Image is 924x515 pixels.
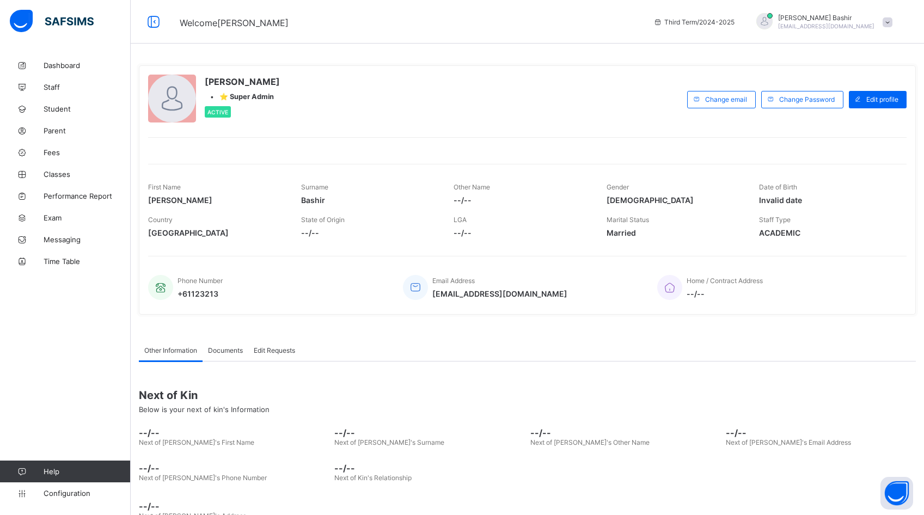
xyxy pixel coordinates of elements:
span: Edit Requests [254,346,295,354]
img: safsims [10,10,94,33]
span: --/-- [530,427,720,438]
span: Phone Number [178,277,223,285]
span: Messaging [44,235,131,244]
span: Staff [44,83,131,91]
span: Next of [PERSON_NAME]'s Other Name [530,438,650,446]
span: [PERSON_NAME] [205,76,280,87]
span: Date of Birth [759,183,797,191]
span: [DEMOGRAPHIC_DATA] [607,195,743,205]
span: --/-- [454,195,590,205]
span: [PERSON_NAME] [148,195,285,205]
span: --/-- [334,463,524,474]
span: Marital Status [607,216,649,224]
span: --/-- [301,228,438,237]
span: Exam [44,213,131,222]
span: Other Information [144,346,197,354]
span: ACADEMIC [759,228,896,237]
div: HamidBashir [745,13,898,31]
span: Invalid date [759,195,896,205]
span: State of Origin [301,216,345,224]
span: --/-- [454,228,590,237]
span: --/-- [139,463,329,474]
span: [EMAIL_ADDRESS][DOMAIN_NAME] [432,289,567,298]
span: [EMAIL_ADDRESS][DOMAIN_NAME] [778,23,874,29]
span: --/-- [726,427,916,438]
span: Welcome [PERSON_NAME] [180,17,289,28]
span: Help [44,467,130,476]
span: Parent [44,126,131,135]
span: Edit profile [866,95,898,103]
span: Student [44,105,131,113]
span: session/term information [653,18,735,26]
span: Change email [705,95,747,103]
span: --/-- [334,427,524,438]
span: Classes [44,170,131,179]
span: ⭐ Super Admin [219,93,274,101]
span: Next of [PERSON_NAME]'s Email Address [726,438,851,446]
span: First Name [148,183,181,191]
span: Configuration [44,489,130,498]
span: Fees [44,148,131,157]
span: Other Name [454,183,490,191]
span: [PERSON_NAME] Bashir [778,14,874,22]
span: Next of Kin [139,389,916,402]
span: Documents [208,346,243,354]
span: Next of Kin's Relationship [334,474,412,482]
span: --/-- [139,501,916,512]
span: Next of [PERSON_NAME]'s Phone Number [139,474,267,482]
span: --/-- [687,289,763,298]
span: Gender [607,183,629,191]
span: Active [207,109,228,115]
span: LGA [454,216,467,224]
span: Staff Type [759,216,791,224]
span: Change Password [779,95,835,103]
button: Open asap [880,477,913,510]
span: Below is your next of kin's Information [139,405,270,414]
span: Next of [PERSON_NAME]'s Surname [334,438,444,446]
span: Time Table [44,257,131,266]
span: --/-- [139,427,329,438]
span: Next of [PERSON_NAME]'s First Name [139,438,254,446]
div: • [205,93,280,101]
span: Bashir [301,195,438,205]
span: Home / Contract Address [687,277,763,285]
span: Country [148,216,173,224]
span: Email Address [432,277,475,285]
span: Performance Report [44,192,131,200]
span: Married [607,228,743,237]
span: +61123213 [178,289,223,298]
span: Dashboard [44,61,131,70]
span: [GEOGRAPHIC_DATA] [148,228,285,237]
span: Surname [301,183,328,191]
